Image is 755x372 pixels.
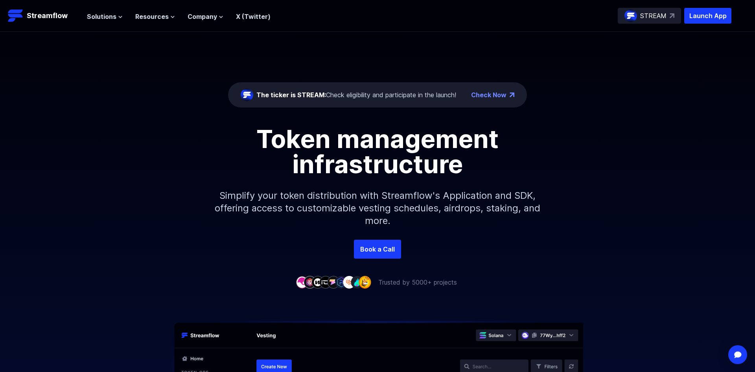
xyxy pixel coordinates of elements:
[135,12,169,21] span: Resources
[201,126,554,177] h1: Token management infrastructure
[351,276,363,288] img: company-8
[670,13,674,18] img: top-right-arrow.svg
[311,276,324,288] img: company-3
[87,12,123,21] button: Solutions
[728,345,747,364] div: Open Intercom Messenger
[135,12,175,21] button: Resources
[208,177,547,240] p: Simplify your token distribution with Streamflow's Application and SDK, offering access to custom...
[618,8,681,24] a: STREAM
[241,89,253,101] img: streamflow-logo-circle.png
[87,12,116,21] span: Solutions
[359,276,371,288] img: company-9
[8,8,24,24] img: Streamflow Logo
[624,9,637,22] img: streamflow-logo-circle.png
[236,13,271,20] a: X (Twitter)
[327,276,340,288] img: company-5
[188,12,223,21] button: Company
[471,90,506,100] a: Check Now
[8,8,79,24] a: Streamflow
[256,91,326,99] span: The ticker is STREAM:
[256,90,456,100] div: Check eligibility and participate in the launch!
[335,276,348,288] img: company-6
[684,8,731,24] button: Launch App
[319,276,332,288] img: company-4
[27,10,68,21] p: Streamflow
[354,240,401,259] a: Book a Call
[343,276,355,288] img: company-7
[378,278,457,287] p: Trusted by 5000+ projects
[296,276,308,288] img: company-1
[640,11,667,20] p: STREAM
[510,93,514,97] img: top-right-arrow.png
[188,12,217,21] span: Company
[304,276,316,288] img: company-2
